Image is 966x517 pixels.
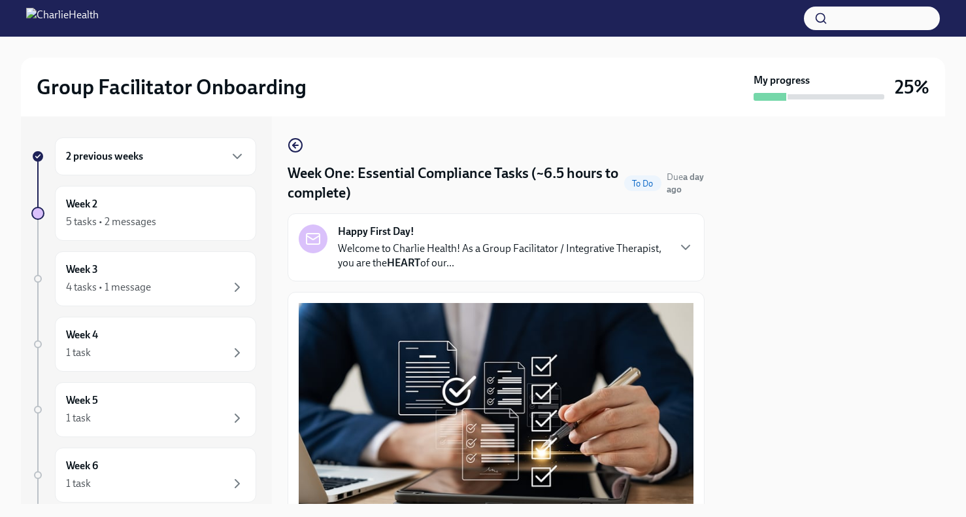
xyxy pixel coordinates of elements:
[66,215,156,229] div: 5 tasks • 2 messages
[667,171,704,195] strong: a day ago
[55,137,256,175] div: 2 previous weeks
[338,224,414,239] strong: Happy First Day!
[37,74,307,100] h2: Group Facilitator Onboarding
[31,382,256,437] a: Week 51 task
[667,171,704,195] span: Due
[66,393,98,408] h6: Week 5
[66,346,91,360] div: 1 task
[66,197,97,211] h6: Week 2
[624,179,661,188] span: To Do
[66,476,91,491] div: 1 task
[66,262,98,277] h6: Week 3
[66,459,98,473] h6: Week 6
[31,251,256,306] a: Week 34 tasks • 1 message
[288,164,619,203] h4: Week One: Essential Compliance Tasks (~6.5 hours to complete)
[66,411,91,425] div: 1 task
[66,280,151,294] div: 4 tasks • 1 message
[31,186,256,241] a: Week 25 tasks • 2 messages
[895,75,929,99] h3: 25%
[31,317,256,372] a: Week 41 task
[754,73,810,88] strong: My progress
[31,448,256,503] a: Week 61 task
[299,303,693,509] button: Zoom image
[667,171,705,196] span: October 6th, 2025 09:00
[26,8,99,29] img: CharlieHealth
[338,241,667,270] p: Welcome to Charlie Health! As a Group Facilitator / Integrative Therapist, you are the of our...
[66,328,98,342] h6: Week 4
[66,149,143,164] h6: 2 previous weeks
[387,257,420,269] strong: HEART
